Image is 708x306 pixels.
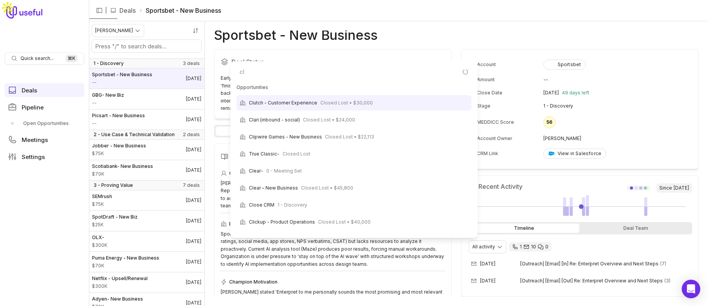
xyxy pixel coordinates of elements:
span: Closed Lost • $22,113 [325,132,374,142]
span: Closed Lost • $45,800 [301,183,353,193]
span: Closed Lost • $24,000 [303,115,355,125]
span: Clear- [249,166,263,176]
span: Closed Lost • $20,000 [304,234,356,244]
span: True Classic- [249,149,279,159]
span: Clear Channel Outdoor [249,234,301,244]
span: Closed Lost • $30,000 [320,98,373,108]
input: Search for pages and commands... [233,64,475,80]
span: Close CRM [249,200,274,210]
span: Clear – New Business [249,183,298,193]
span: Clipwire Games - New Business [249,132,322,142]
span: Clutch - Customer Experience [249,98,317,108]
span: Clari (inbound - social) [249,115,300,125]
span: Closed Lost [283,149,310,159]
div: Suggestions [233,83,475,235]
div: Opportunities [237,83,471,92]
span: 1 - Discovery [277,200,307,210]
span: Closed Lost • $40,000 [318,217,371,227]
span: 0 - Meeting Set [266,166,302,176]
span: Clickup - Product Operations [249,217,315,227]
